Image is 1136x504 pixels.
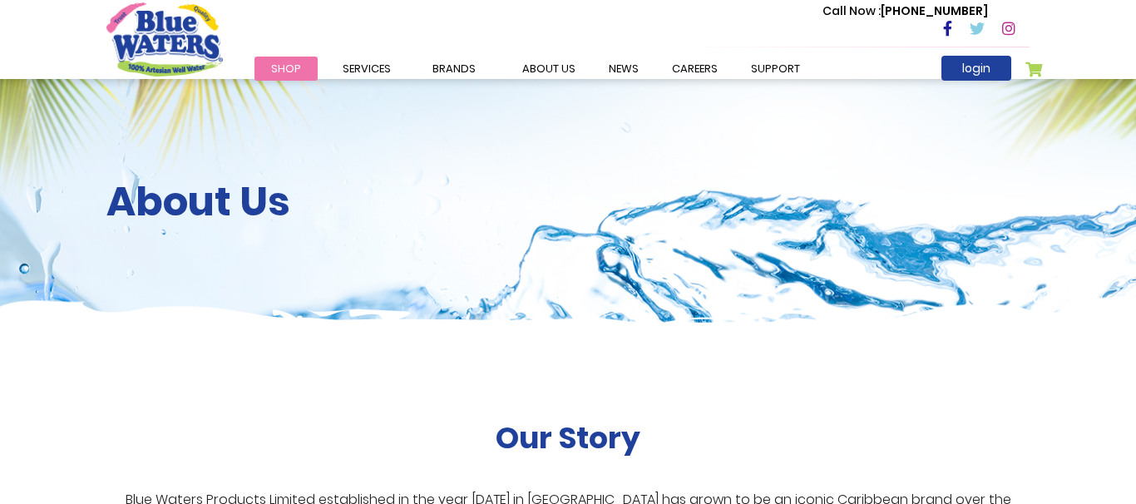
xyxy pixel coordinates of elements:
h2: About Us [106,178,1030,226]
a: News [592,57,655,81]
a: login [941,56,1011,81]
a: careers [655,57,734,81]
h2: Our Story [496,420,640,456]
p: [PHONE_NUMBER] [822,2,988,20]
a: about us [506,57,592,81]
a: store logo [106,2,223,76]
a: support [734,57,817,81]
span: Call Now : [822,2,881,19]
span: Shop [271,61,301,77]
span: Services [343,61,391,77]
span: Brands [432,61,476,77]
